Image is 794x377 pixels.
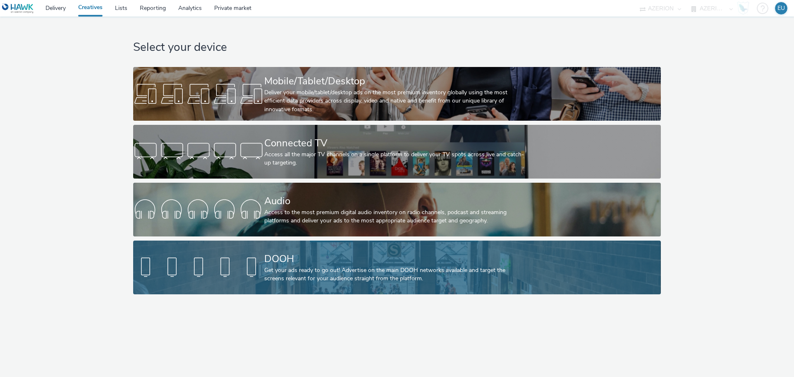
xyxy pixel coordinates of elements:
[133,241,660,294] a: DOOHGet your ads ready to go out! Advertise on the main DOOH networks available and target the sc...
[264,150,526,167] div: Access all the major TV channels on a single platform to deliver your TV spots across live and ca...
[264,252,526,266] div: DOOH
[264,208,526,225] div: Access to the most premium digital audio inventory on radio channels, podcast and streaming platf...
[737,2,753,15] a: Hawk Academy
[133,67,660,121] a: Mobile/Tablet/DesktopDeliver your mobile/tablet/desktop ads on the most premium inventory globall...
[133,125,660,179] a: Connected TVAccess all the major TV channels on a single platform to deliver your TV spots across...
[264,194,526,208] div: Audio
[133,40,660,55] h1: Select your device
[264,266,526,283] div: Get your ads ready to go out! Advertise on the main DOOH networks available and target the screen...
[264,136,526,150] div: Connected TV
[2,3,34,14] img: undefined Logo
[777,2,785,14] div: EU
[133,183,660,236] a: AudioAccess to the most premium digital audio inventory on radio channels, podcast and streaming ...
[264,88,526,114] div: Deliver your mobile/tablet/desktop ads on the most premium inventory globally using the most effi...
[264,74,526,88] div: Mobile/Tablet/Desktop
[737,2,749,15] img: Hawk Academy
